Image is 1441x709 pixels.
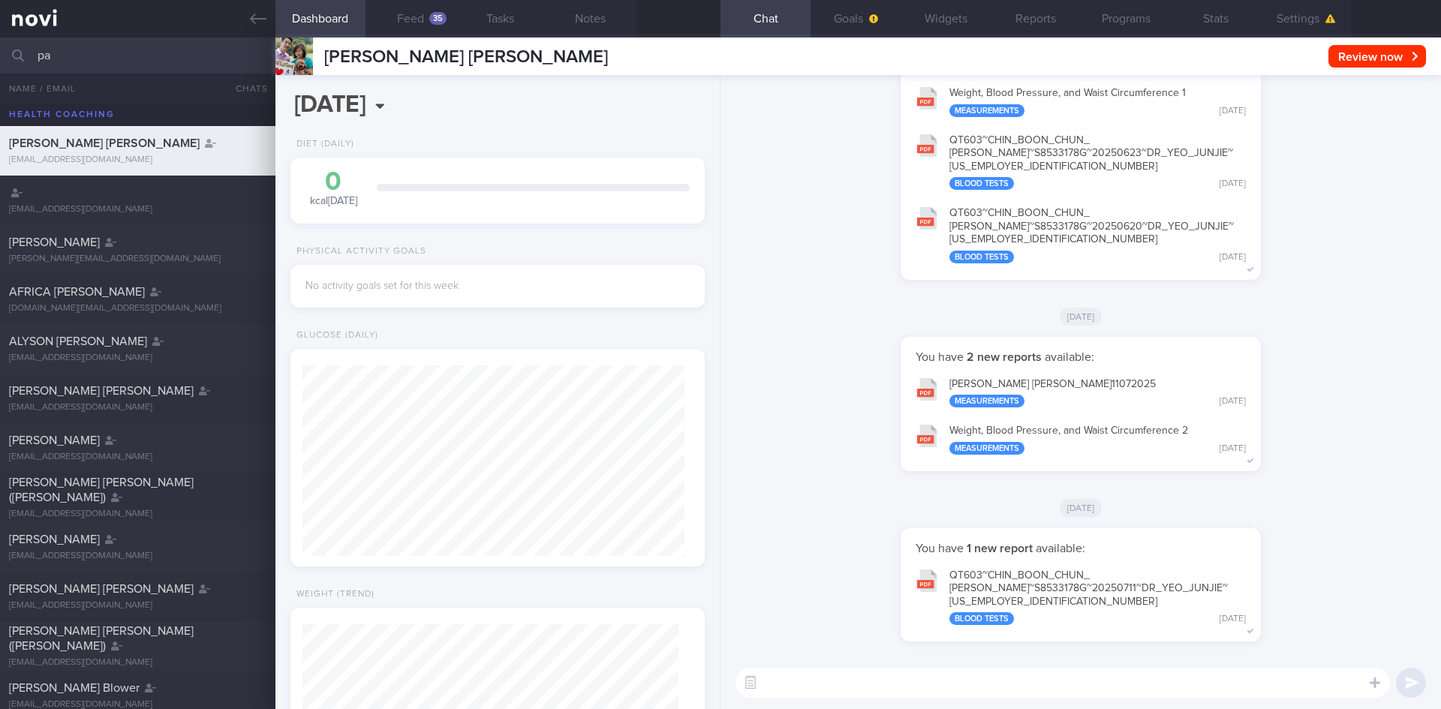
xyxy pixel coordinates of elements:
[949,251,1014,263] div: Blood Tests
[916,541,1246,556] p: You have available:
[9,452,266,463] div: [EMAIL_ADDRESS][DOMAIN_NAME]
[9,286,145,298] span: AFRICA [PERSON_NAME]
[9,533,100,545] span: [PERSON_NAME]
[1060,499,1103,517] span: [DATE]
[908,560,1253,633] button: QT603~CHIN_BOON_CHUN_[PERSON_NAME]~S8533178G~20250711~DR_YEO_JUNJIE~[US_EMPLOYER_IDENTIFICATION_N...
[290,246,426,257] div: Physical Activity Goals
[9,682,140,694] span: [PERSON_NAME] Blower
[949,87,1246,117] div: Weight, Blood Pressure, and Waist Circumference 1
[1220,614,1246,625] div: [DATE]
[9,600,266,611] div: [EMAIL_ADDRESS][DOMAIN_NAME]
[290,139,354,150] div: Diet (Daily)
[9,434,100,446] span: [PERSON_NAME]
[916,350,1246,365] p: You have available:
[9,204,266,215] div: [EMAIL_ADDRESS][DOMAIN_NAME]
[908,77,1253,125] button: Weight, Blood Pressure, and Waist Circumference 1 Measurements [DATE]
[305,280,690,293] div: No activity goals set for this week
[1220,252,1246,263] div: [DATE]
[908,415,1253,462] button: Weight, Blood Pressure, and Waist Circumference 2 Measurements [DATE]
[949,104,1024,117] div: Measurements
[949,612,1014,625] div: Blood Tests
[9,625,194,652] span: [PERSON_NAME] [PERSON_NAME] ([PERSON_NAME])
[9,137,200,149] span: [PERSON_NAME] [PERSON_NAME]
[1220,443,1246,455] div: [DATE]
[9,236,100,248] span: [PERSON_NAME]
[9,353,266,364] div: [EMAIL_ADDRESS][DOMAIN_NAME]
[908,197,1253,271] button: QT603~CHIN_BOON_CHUN_[PERSON_NAME]~S8533178G~20250620~DR_YEO_JUNJIE~[US_EMPLOYER_IDENTIFICATION_N...
[1220,106,1246,117] div: [DATE]
[949,378,1246,408] div: [PERSON_NAME] [PERSON_NAME] 11072025
[1220,396,1246,407] div: [DATE]
[9,402,266,413] div: [EMAIL_ADDRESS][DOMAIN_NAME]
[290,589,375,600] div: Weight (Trend)
[964,351,1045,363] strong: 2 new reports
[305,169,362,195] div: 0
[949,207,1246,263] div: QT603~CHIN_ BOON_ CHUN_ [PERSON_NAME]~S8533178G~20250620~DR_ YEO_ JUNJIE~[US_EMPLOYER_IDENTIFICAT...
[9,583,194,595] span: [PERSON_NAME] [PERSON_NAME]
[9,657,266,668] div: [EMAIL_ADDRESS][DOMAIN_NAME]
[1220,179,1246,190] div: [DATE]
[429,12,447,25] div: 35
[9,551,266,562] div: [EMAIL_ADDRESS][DOMAIN_NAME]
[9,303,266,314] div: [DOMAIN_NAME][EMAIL_ADDRESS][DOMAIN_NAME]
[215,74,275,104] button: Chats
[9,335,147,347] span: ALYSON [PERSON_NAME]
[949,569,1246,626] div: QT603~CHIN_ BOON_ CHUN_ [PERSON_NAME]~S8533178G~20250711~DR_ YEO_ JUNJIE~[US_EMPLOYER_IDENTIFICAT...
[949,442,1024,455] div: Measurements
[949,425,1246,455] div: Weight, Blood Pressure, and Waist Circumference 2
[9,155,266,166] div: [EMAIL_ADDRESS][DOMAIN_NAME]
[9,254,266,265] div: [PERSON_NAME][EMAIL_ADDRESS][DOMAIN_NAME]
[1060,308,1103,326] span: [DATE]
[9,476,194,503] span: [PERSON_NAME] [PERSON_NAME] ([PERSON_NAME])
[949,134,1246,191] div: QT603~CHIN_ BOON_ CHUN_ [PERSON_NAME]~S8533178G~20250623~DR_ YEO_ JUNJIE~[US_EMPLOYER_IDENTIFICAT...
[964,542,1036,554] strong: 1 new report
[9,385,194,397] span: [PERSON_NAME] [PERSON_NAME]
[305,169,362,209] div: kcal [DATE]
[290,330,378,341] div: Glucose (Daily)
[324,48,608,66] span: [PERSON_NAME] [PERSON_NAME]
[1328,45,1426,68] button: Review now
[949,395,1024,407] div: Measurements
[949,177,1014,190] div: Blood Tests
[908,368,1253,416] button: [PERSON_NAME] [PERSON_NAME]11072025 Measurements [DATE]
[9,509,266,520] div: [EMAIL_ADDRESS][DOMAIN_NAME]
[908,125,1253,198] button: QT603~CHIN_BOON_CHUN_[PERSON_NAME]~S8533178G~20250623~DR_YEO_JUNJIE~[US_EMPLOYER_IDENTIFICATION_N...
